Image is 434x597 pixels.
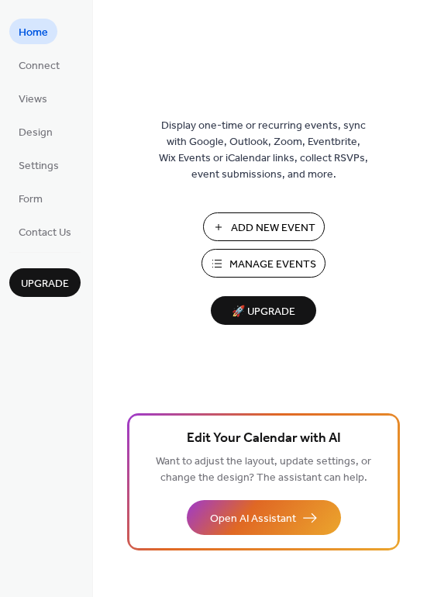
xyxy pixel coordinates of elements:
[187,500,341,535] button: Open AI Assistant
[210,511,296,527] span: Open AI Assistant
[19,225,71,241] span: Contact Us
[231,220,315,236] span: Add New Event
[9,152,68,178] a: Settings
[19,158,59,174] span: Settings
[229,257,316,273] span: Manage Events
[9,52,69,78] a: Connect
[9,185,52,211] a: Form
[220,302,307,323] span: 🚀 Upgrade
[187,428,341,450] span: Edit Your Calendar with AI
[159,118,368,183] span: Display one-time or recurring events, sync with Google, Outlook, Zoom, Eventbrite, Wix Events or ...
[203,212,325,241] button: Add New Event
[9,19,57,44] a: Home
[19,25,48,41] span: Home
[9,119,62,144] a: Design
[19,91,47,108] span: Views
[9,219,81,244] a: Contact Us
[156,451,371,488] span: Want to adjust the layout, update settings, or change the design? The assistant can help.
[19,58,60,74] span: Connect
[9,268,81,297] button: Upgrade
[19,192,43,208] span: Form
[201,249,325,278] button: Manage Events
[19,125,53,141] span: Design
[211,296,316,325] button: 🚀 Upgrade
[9,85,57,111] a: Views
[21,276,69,292] span: Upgrade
